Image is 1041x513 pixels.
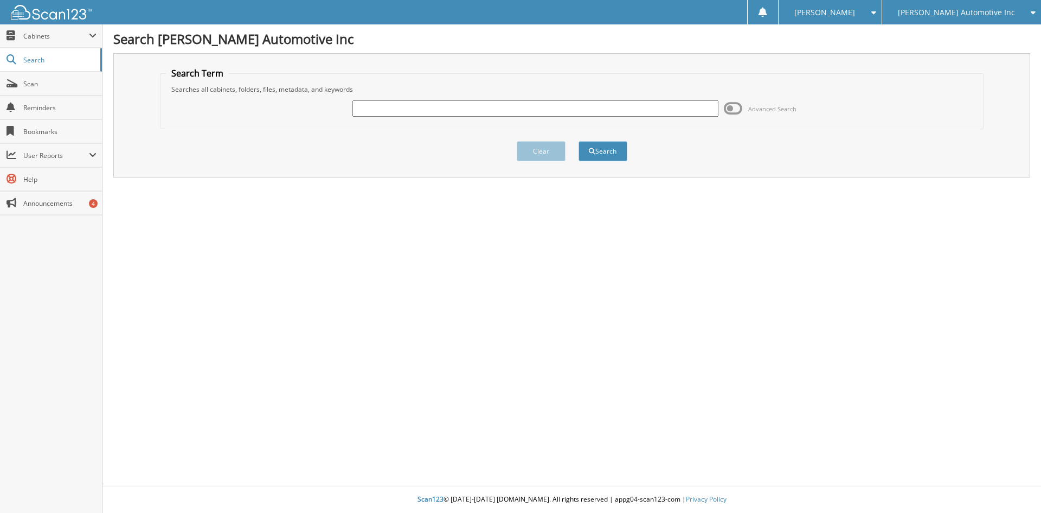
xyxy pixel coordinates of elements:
[89,199,98,208] div: 4
[166,85,978,94] div: Searches all cabinets, folders, files, metadata, and keywords
[686,495,727,504] a: Privacy Policy
[898,9,1015,16] span: [PERSON_NAME] Automotive Inc
[417,495,444,504] span: Scan123
[23,55,95,65] span: Search
[23,199,97,208] span: Announcements
[794,9,855,16] span: [PERSON_NAME]
[23,79,97,88] span: Scan
[23,151,89,160] span: User Reports
[23,31,89,41] span: Cabinets
[23,103,97,112] span: Reminders
[11,5,92,20] img: scan123-logo-white.svg
[987,461,1041,513] iframe: Chat Widget
[579,141,627,161] button: Search
[517,141,566,161] button: Clear
[23,127,97,136] span: Bookmarks
[113,30,1030,48] h1: Search [PERSON_NAME] Automotive Inc
[23,175,97,184] span: Help
[102,486,1041,513] div: © [DATE]-[DATE] [DOMAIN_NAME]. All rights reserved | appg04-scan123-com |
[166,67,229,79] legend: Search Term
[748,105,796,113] span: Advanced Search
